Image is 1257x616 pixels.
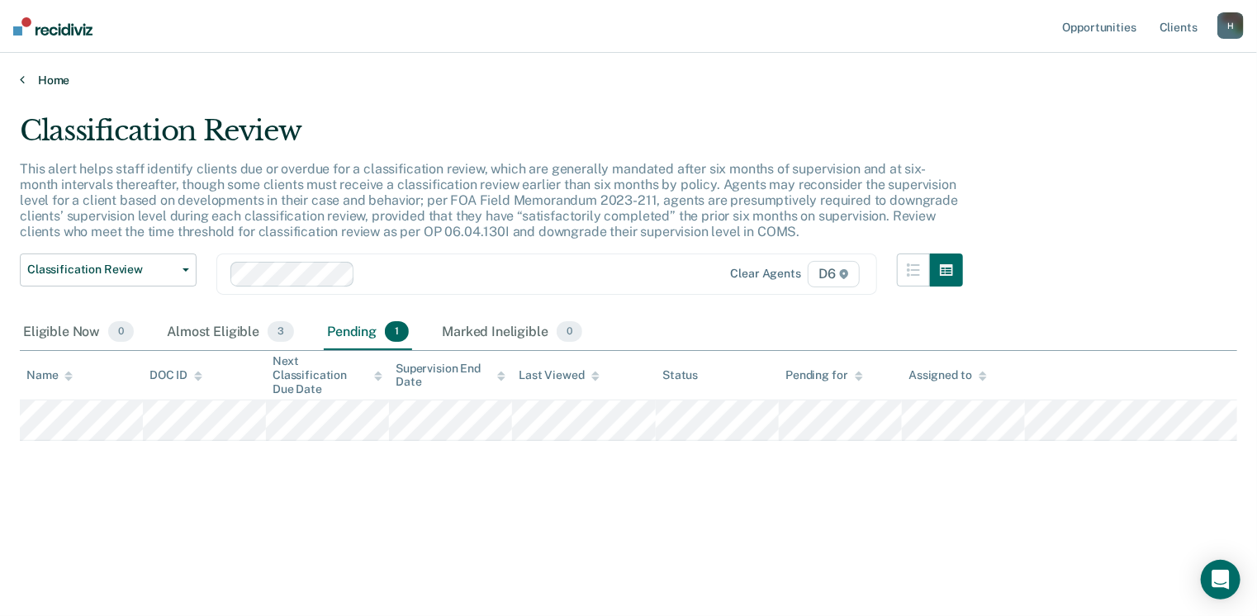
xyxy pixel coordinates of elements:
div: Marked Ineligible0 [439,315,586,351]
div: Assigned to [908,368,986,382]
span: D6 [808,261,860,287]
div: Clear agents [731,267,801,281]
span: 3 [268,321,294,343]
div: Last Viewed [519,368,599,382]
div: Name [26,368,73,382]
div: Classification Review [20,114,963,161]
img: Recidiviz [13,17,92,36]
div: Status [662,368,698,382]
p: This alert helps staff identify clients due or overdue for a classification review, which are gen... [20,161,958,240]
div: Almost Eligible3 [164,315,297,351]
div: Supervision End Date [396,362,505,390]
button: H [1217,12,1244,39]
span: Classification Review [27,263,176,277]
span: 0 [108,321,134,343]
a: Home [20,73,1237,88]
button: Classification Review [20,254,197,287]
span: 1 [385,321,409,343]
div: Pending1 [324,315,412,351]
div: Open Intercom Messenger [1201,560,1240,599]
div: Eligible Now0 [20,315,137,351]
div: Pending for [785,368,862,382]
div: Next Classification Due Date [273,354,382,396]
span: 0 [557,321,582,343]
div: DOC ID [149,368,202,382]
